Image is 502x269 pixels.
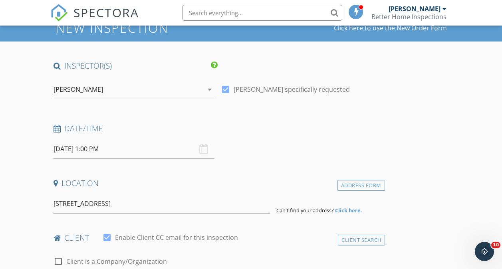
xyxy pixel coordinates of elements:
[338,235,385,245] div: Client Search
[205,85,214,94] i: arrow_drop_down
[115,233,238,241] label: Enable Client CC email for this inspection
[50,11,139,28] a: SPECTORA
[54,61,218,71] h4: INSPECTOR(S)
[234,85,350,93] label: [PERSON_NAME] specifically requested
[73,4,139,21] span: SPECTORA
[371,13,446,21] div: Better Home Inspections
[54,86,103,93] div: [PERSON_NAME]
[54,178,382,188] h4: Location
[183,5,342,21] input: Search everything...
[54,194,270,214] input: Address Search
[475,242,494,261] iframe: Intercom live chat
[54,233,382,243] h4: client
[66,257,167,265] label: Client is a Company/Organization
[276,207,334,214] span: Can't find your address?
[334,25,447,31] a: Click here to use the New Order Form
[54,123,382,134] h4: Date/Time
[491,242,500,248] span: 10
[337,180,385,191] div: Address Form
[389,5,440,13] div: [PERSON_NAME]
[50,4,68,22] img: The Best Home Inspection Software - Spectora
[54,139,214,159] input: Select date
[335,207,362,214] strong: Click here.
[56,21,232,35] h1: New Inspection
